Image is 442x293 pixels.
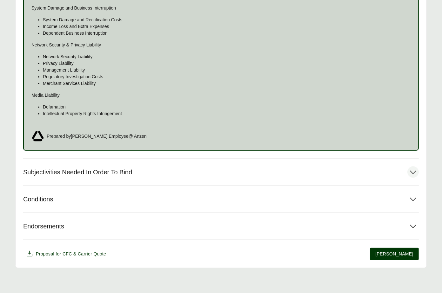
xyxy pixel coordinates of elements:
button: Endorsements [23,213,419,240]
button: Conditions [23,186,419,213]
button: Proposal for CFC & Carrier Quote [23,248,109,260]
p: Merchant Services Liability [43,80,411,87]
p: Regulatory Investigation Costs [43,73,411,80]
p: Intellectual Property Rights Infringement [43,110,411,117]
p: Management Liability [43,67,411,73]
span: Prepared by [PERSON_NAME] , Employee @ Anzen [47,133,147,140]
p: Dependent Business Interruption [43,30,411,37]
span: Endorsements [23,222,64,230]
p: Network Security Liability [43,53,411,60]
span: Proposal for [36,251,106,257]
p: Privacy Liability [43,60,411,67]
span: [PERSON_NAME] [375,251,413,257]
span: & Carrier Quote [73,251,106,256]
button: Subjectivities Needed In Order To Bind [23,159,419,185]
p: Income Loss and Extra Expenses [43,23,411,30]
p: Defamation [43,104,411,110]
span: Subjectivities Needed In Order To Bind [23,168,132,176]
p: Media Liability [31,92,411,99]
p: System Damage and Rectification Costs [43,17,411,23]
button: [PERSON_NAME] [370,248,419,260]
p: System Damage and Business Interruption [31,5,411,11]
span: Conditions [23,195,53,203]
span: CFC [63,251,72,256]
p: Network Security & Privacy Liability [31,42,411,48]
